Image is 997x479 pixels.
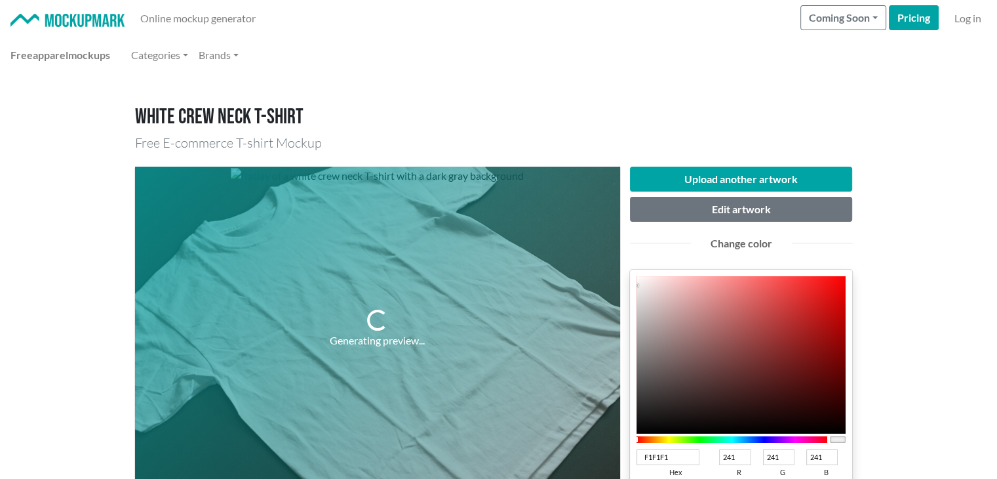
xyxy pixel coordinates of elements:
[193,42,244,68] a: Brands
[135,105,863,130] h1: White crew neck T-shirt
[800,5,886,30] button: Coming Soon
[949,5,987,31] a: Log in
[330,333,425,348] div: Generating preview...
[701,236,782,251] div: Change color
[33,49,68,61] span: apparel
[10,14,125,28] img: Mockup Mark
[630,197,853,222] button: Edit artwork
[5,42,115,68] a: Freeapparelmockups
[630,167,853,192] button: Upload another artwork
[889,5,939,30] a: Pricing
[135,135,863,151] h3: Free E-commerce T-shirt Mockup
[126,42,193,68] a: Categories
[135,5,261,31] a: Online mockup generator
